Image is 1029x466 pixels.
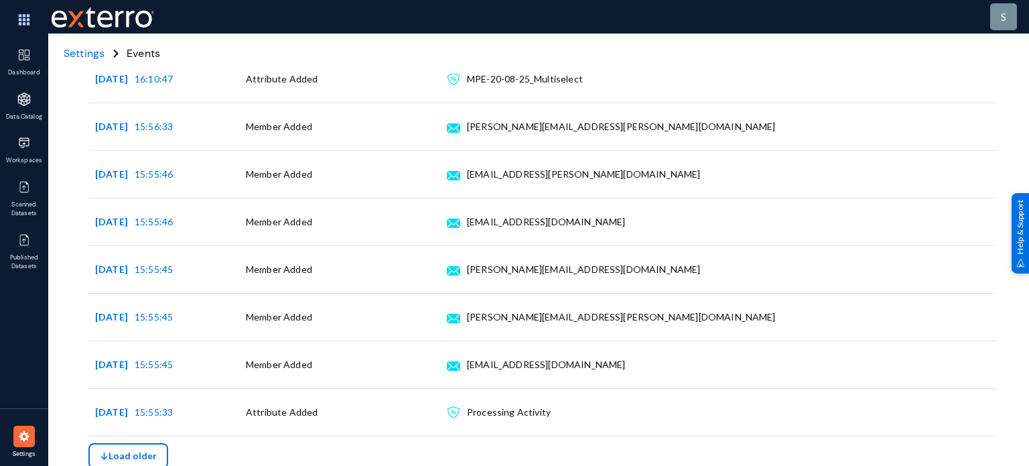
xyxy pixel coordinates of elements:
[95,73,135,84] span: [DATE]
[17,180,31,194] img: icon-published.svg
[467,310,776,324] div: [PERSON_NAME][EMAIL_ADDRESS][PERSON_NAME][DOMAIN_NAME]
[64,46,105,60] span: Settings
[246,359,312,370] span: Member Added
[100,450,157,461] span: Load older
[3,68,46,78] span: Dashboard
[135,73,173,84] span: 16:10:47
[3,450,46,459] span: Settings
[3,200,46,219] span: Scanned Datasets
[246,264,312,275] span: Member Added
[17,430,31,443] img: icon-settings.svg
[135,121,173,132] span: 15:56:33
[246,168,312,180] span: Member Added
[95,406,135,418] span: [DATE]
[467,406,551,419] div: Processing Activity
[135,311,173,323] span: 15:55:45
[135,168,173,180] span: 15:55:46
[467,263,701,276] div: [PERSON_NAME][EMAIL_ADDRESS][DOMAIN_NAME]
[135,406,173,418] span: 15:55:33
[127,46,160,62] span: Events
[17,233,31,247] img: icon-published.svg
[467,72,583,86] div: MPE-20-08-25_Multiselect
[467,215,625,229] div: [EMAIL_ADDRESS][DOMAIN_NAME]
[95,264,135,275] span: [DATE]
[95,121,135,132] span: [DATE]
[1012,192,1029,273] div: Help & Support
[3,156,46,166] span: Workspaces
[3,253,46,272] span: Published Datasets
[95,168,135,180] span: [DATE]
[100,452,109,461] img: icon-arrow-below.svg
[95,311,135,323] span: [DATE]
[467,168,701,181] div: [EMAIL_ADDRESS][PERSON_NAME][DOMAIN_NAME]
[467,120,776,133] div: [PERSON_NAME][EMAIL_ADDRESS][PERSON_NAME][DOMAIN_NAME]
[95,359,135,370] span: [DATE]
[135,216,173,227] span: 15:55:46
[17,48,31,62] img: icon-dashboard.svg
[246,311,312,323] span: Member Added
[135,264,173,275] span: 15:55:45
[246,216,312,227] span: Member Added
[1001,9,1006,25] div: s
[48,3,152,31] span: Exterro
[1001,10,1006,23] span: s
[467,358,625,371] div: [EMAIL_ADDRESS][DOMAIN_NAME]
[4,5,44,34] img: app launcher
[1016,258,1025,267] img: help_support.svg
[95,216,135,227] span: [DATE]
[246,406,318,418] span: Attribute Added
[246,73,318,84] span: Attribute Added
[17,93,31,106] img: icon-applications.svg
[447,72,460,86] img: icon-policy.svg
[135,359,173,370] span: 15:55:45
[447,406,460,419] img: icon-policy.svg
[246,121,312,132] span: Member Added
[3,113,46,122] span: Data Catalog
[17,136,31,150] img: icon-workspace.svg
[52,7,154,27] img: exterro-work-mark.svg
